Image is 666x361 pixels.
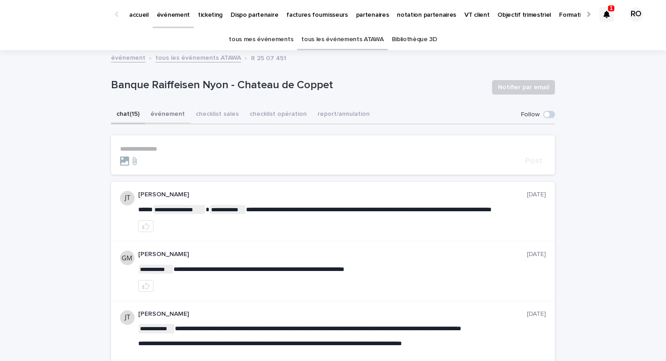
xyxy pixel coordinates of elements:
[145,105,190,124] button: événement
[312,105,375,124] button: report/annulation
[138,310,527,318] p: [PERSON_NAME]
[301,29,383,50] a: tous les événements ATAWA
[629,7,643,22] div: RO
[111,79,485,92] p: Banque Raiffeisen Nyon - Chateau de Coppet
[498,83,549,92] span: Notifier par email
[527,310,546,318] p: [DATE]
[229,29,293,50] a: tous mes événements
[599,7,614,22] div: 1
[610,5,613,11] p: 1
[111,105,145,124] button: chat (15)
[392,29,437,50] a: Bibliothèque 3D
[525,157,542,165] span: Post
[527,191,546,199] p: [DATE]
[138,191,527,199] p: [PERSON_NAME]
[111,52,145,62] a: événement
[521,157,546,165] button: Post
[138,220,154,232] button: like this post
[138,280,154,292] button: like this post
[190,105,244,124] button: checklist sales
[244,105,312,124] button: checklist opération
[251,52,286,62] p: R 25 07 451
[521,111,540,119] p: Follow
[155,52,241,62] a: tous les événements ATAWA
[527,251,546,258] p: [DATE]
[492,80,555,95] button: Notifier par email
[18,5,106,24] img: Ls34BcGeRexTGTNfXpUC
[138,251,527,258] p: [PERSON_NAME]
